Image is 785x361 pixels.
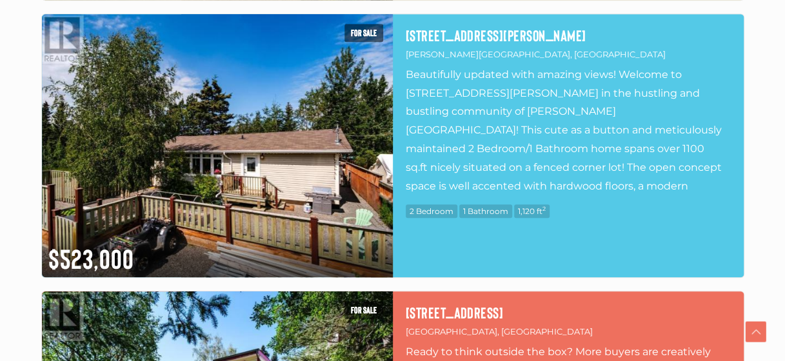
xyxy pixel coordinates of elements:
[344,301,383,319] span: For sale
[514,204,550,218] span: 1,120 ft
[42,233,393,277] div: $523,000
[42,14,393,277] img: 116 LOWELL STREET, Haines Junction, Yukon
[459,204,512,218] span: 1 Bathroom
[406,66,731,195] p: Beautifully updated with amazing views! Welcome to [STREET_ADDRESS][PERSON_NAME] in the hustling ...
[406,324,731,339] p: [GEOGRAPHIC_DATA], [GEOGRAPHIC_DATA]
[406,304,731,321] a: [STREET_ADDRESS]
[542,205,546,212] sup: 2
[406,27,731,44] a: [STREET_ADDRESS][PERSON_NAME]
[406,47,731,62] p: [PERSON_NAME][GEOGRAPHIC_DATA], [GEOGRAPHIC_DATA]
[406,204,457,218] span: 2 Bedroom
[344,24,383,42] span: For sale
